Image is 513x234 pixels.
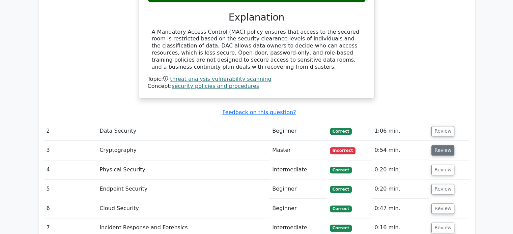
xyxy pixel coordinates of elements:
td: 3 [44,141,97,160]
button: Review [431,203,454,214]
td: Endpoint Security [97,179,269,199]
span: Correct [330,205,352,212]
td: 1:06 min. [372,122,429,141]
div: Topic: [148,76,366,83]
div: A Mandatory Access Control (MAC) policy ensures that access to the secured room is restricted bas... [152,29,362,71]
td: Beginner [269,122,327,141]
td: Physical Security [97,160,269,179]
a: Feedback on this question? [222,109,296,115]
td: 6 [44,199,97,218]
td: Beginner [269,179,327,199]
td: 0:54 min. [372,141,429,160]
a: security policies and procedures [172,83,259,89]
td: Cloud Security [97,199,269,218]
button: Review [431,165,454,175]
button: Review [431,145,454,156]
td: Cryptography [97,141,269,160]
button: Review [431,184,454,194]
td: Beginner [269,199,327,218]
td: 5 [44,179,97,199]
td: Master [269,141,327,160]
td: 0:20 min. [372,179,429,199]
span: Correct [330,167,352,173]
td: 2 [44,122,97,141]
td: 4 [44,160,97,179]
span: Correct [330,186,352,193]
span: Correct [330,128,352,135]
button: Review [431,223,454,233]
td: 0:20 min. [372,160,429,179]
h3: Explanation [152,12,362,23]
td: Intermediate [269,160,327,179]
div: Concept: [148,83,366,90]
button: Review [431,126,454,136]
a: threat analysis vulnerability scanning [170,76,271,82]
span: Correct [330,225,352,231]
td: Data Security [97,122,269,141]
span: Incorrect [330,147,356,154]
td: 0:47 min. [372,199,429,218]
